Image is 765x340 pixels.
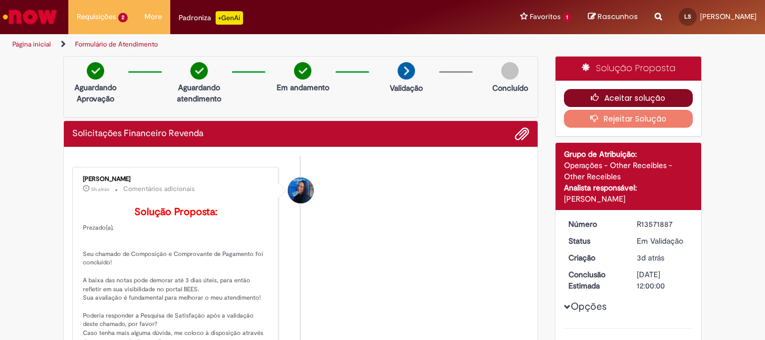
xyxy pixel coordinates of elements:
[564,160,693,182] div: Operações - Other Receibles - Other Receibles
[637,253,664,263] span: 3d atrás
[72,129,203,139] h2: Solicitações Financeiro Revenda Histórico de tíquete
[560,218,629,230] dt: Número
[637,252,689,263] div: 26/09/2025 17:02:17
[530,11,561,22] span: Favoritos
[83,176,269,183] div: [PERSON_NAME]
[123,184,195,194] small: Comentários adicionais
[637,269,689,291] div: [DATE] 12:00:00
[77,11,116,22] span: Requisições
[190,62,208,80] img: check-circle-green.png
[294,62,311,80] img: check-circle-green.png
[564,110,693,128] button: Rejeitar Solução
[179,11,243,25] div: Padroniza
[398,62,415,80] img: arrow-next.png
[588,12,638,22] a: Rascunhos
[75,40,158,49] a: Formulário de Atendimento
[91,186,109,193] time: 29/09/2025 10:21:26
[637,253,664,263] time: 26/09/2025 17:02:17
[134,206,217,218] b: Solução Proposta:
[684,13,691,20] span: LS
[637,218,689,230] div: R13571887
[564,193,693,204] div: [PERSON_NAME]
[560,252,629,263] dt: Criação
[564,182,693,193] div: Analista responsável:
[564,89,693,107] button: Aceitar solução
[564,148,693,160] div: Grupo de Atribuição:
[515,127,529,141] button: Adicionar anexos
[598,11,638,22] span: Rascunhos
[700,12,757,21] span: [PERSON_NAME]
[172,82,226,104] p: Aguardando atendimento
[277,82,329,93] p: Em andamento
[560,235,629,246] dt: Status
[87,62,104,80] img: check-circle-green.png
[560,269,629,291] dt: Conclusão Estimada
[637,235,689,246] div: Em Validação
[91,186,109,193] span: 5h atrás
[144,11,162,22] span: More
[8,34,502,55] ul: Trilhas de página
[390,82,423,94] p: Validação
[563,13,571,22] span: 1
[216,11,243,25] p: +GenAi
[118,13,128,22] span: 2
[288,178,314,203] div: Luana Albuquerque
[12,40,51,49] a: Página inicial
[68,82,123,104] p: Aguardando Aprovação
[501,62,519,80] img: img-circle-grey.png
[1,6,59,28] img: ServiceNow
[492,82,528,94] p: Concluído
[556,57,702,81] div: Solução Proposta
